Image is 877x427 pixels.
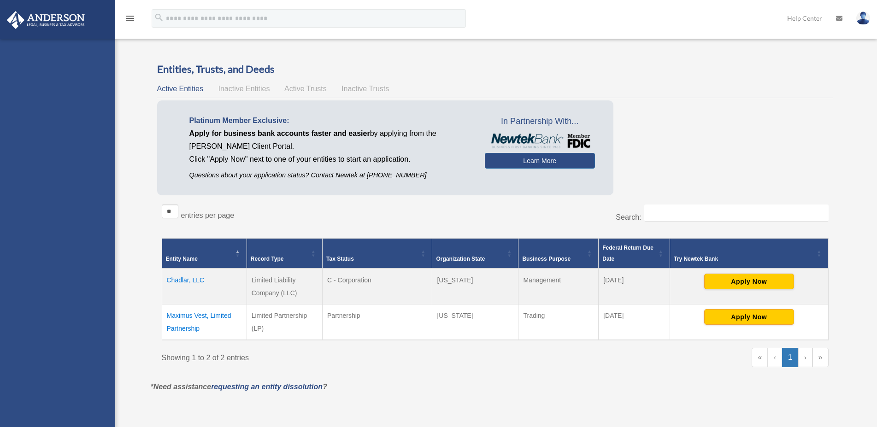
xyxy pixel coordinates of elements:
[124,16,135,24] a: menu
[189,129,370,137] span: Apply for business bank accounts faster and easier
[189,127,471,153] p: by applying from the [PERSON_NAME] Client Portal.
[616,213,641,221] label: Search:
[189,114,471,127] p: Platinum Member Exclusive:
[162,239,247,269] th: Entity Name: Activate to invert sorting
[768,348,782,367] a: Previous
[154,12,164,23] i: search
[218,85,270,93] span: Inactive Entities
[812,348,829,367] a: Last
[189,170,471,181] p: Questions about your application status? Contact Newtek at [PHONE_NUMBER]
[166,256,198,262] span: Entity Name
[856,12,870,25] img: User Pic
[323,239,432,269] th: Tax Status: Activate to sort
[189,153,471,166] p: Click "Apply Now" next to one of your entities to start an application.
[782,348,798,367] a: 1
[323,269,432,304] td: C - Corporation
[522,256,571,262] span: Business Purpose
[157,85,203,93] span: Active Entities
[704,274,794,289] button: Apply Now
[674,253,814,264] div: Try Newtek Bank
[485,153,595,169] a: Learn More
[599,269,670,304] td: [DATE]
[211,383,323,391] a: requesting an entity dissolution
[4,11,88,29] img: Anderson Advisors Platinum Portal
[162,269,247,304] td: Chadlar, LLC
[162,304,247,340] td: Maximus Vest, Limited Partnership
[247,269,322,304] td: Limited Liability Company (LLC)
[151,383,327,391] em: *Need assistance ?
[326,256,354,262] span: Tax Status
[436,256,485,262] span: Organization State
[181,211,235,219] label: entries per page
[752,348,768,367] a: First
[432,304,518,340] td: [US_STATE]
[432,269,518,304] td: [US_STATE]
[599,239,670,269] th: Federal Return Due Date: Activate to sort
[162,348,489,364] div: Showing 1 to 2 of 2 entries
[323,304,432,340] td: Partnership
[518,239,599,269] th: Business Purpose: Activate to sort
[251,256,284,262] span: Record Type
[602,245,653,262] span: Federal Return Due Date
[704,309,794,325] button: Apply Now
[599,304,670,340] td: [DATE]
[518,269,599,304] td: Management
[432,239,518,269] th: Organization State: Activate to sort
[798,348,812,367] a: Next
[284,85,327,93] span: Active Trusts
[489,134,590,148] img: NewtekBankLogoSM.png
[341,85,389,93] span: Inactive Trusts
[518,304,599,340] td: Trading
[247,304,322,340] td: Limited Partnership (LP)
[247,239,322,269] th: Record Type: Activate to sort
[124,13,135,24] i: menu
[670,239,828,269] th: Try Newtek Bank : Activate to sort
[485,114,595,129] span: In Partnership With...
[157,62,833,76] h3: Entities, Trusts, and Deeds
